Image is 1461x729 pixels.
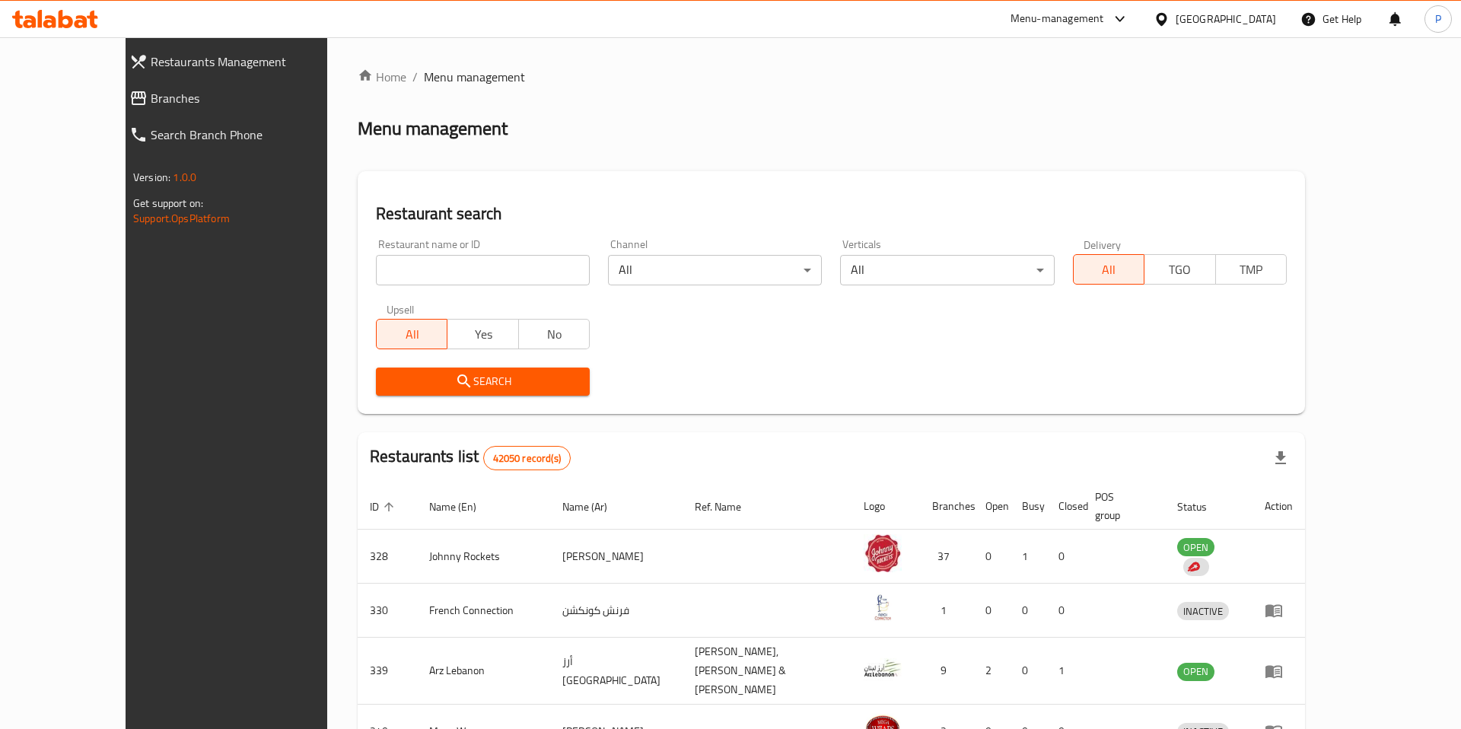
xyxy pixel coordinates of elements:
li: / [412,68,418,86]
button: No [518,319,590,349]
div: Menu [1265,662,1293,680]
td: 0 [1010,638,1046,705]
input: Search for restaurant name or ID.. [376,255,590,285]
th: Logo [851,483,920,530]
span: Ref. Name [695,498,761,516]
div: Export file [1262,440,1299,476]
div: OPEN [1177,538,1214,556]
div: All [840,255,1054,285]
img: Arz Lebanon [864,649,902,687]
td: [PERSON_NAME] [550,530,683,584]
span: P [1435,11,1441,27]
h2: Restaurants list [370,445,571,470]
td: 1 [920,584,973,638]
button: All [376,319,447,349]
a: Support.OpsPlatform [133,209,230,228]
a: Restaurants Management [117,43,370,80]
td: 0 [973,530,1010,584]
span: TGO [1151,259,1209,281]
button: Search [376,368,590,396]
button: TMP [1215,254,1287,285]
span: OPEN [1177,539,1214,556]
span: Menu management [424,68,525,86]
span: Name (Ar) [562,498,627,516]
button: Yes [447,319,518,349]
span: Name (En) [429,498,496,516]
div: All [608,255,822,285]
div: Indicates that the vendor menu management has been moved to DH Catalog service [1183,558,1209,576]
div: [GEOGRAPHIC_DATA] [1176,11,1276,27]
span: Branches [151,89,358,107]
a: Home [358,68,406,86]
div: Total records count [483,446,571,470]
span: 42050 record(s) [484,451,570,466]
span: Status [1177,498,1227,516]
div: Menu-management [1011,10,1104,28]
span: 1.0.0 [173,167,196,187]
td: 37 [920,530,973,584]
span: INACTIVE [1177,603,1229,620]
th: Closed [1046,483,1083,530]
span: POS group [1095,488,1147,524]
a: Search Branch Phone [117,116,370,153]
img: Johnny Rockets [864,534,902,572]
td: 9 [920,638,973,705]
td: 339 [358,638,417,705]
span: All [1080,259,1138,281]
span: Yes [454,323,512,345]
span: Restaurants Management [151,53,358,71]
td: أرز [GEOGRAPHIC_DATA] [550,638,683,705]
th: Branches [920,483,973,530]
div: Menu [1265,601,1293,619]
div: INACTIVE [1177,602,1229,620]
td: French Connection [417,584,550,638]
td: فرنش كونكشن [550,584,683,638]
td: 1 [1010,530,1046,584]
a: Branches [117,80,370,116]
span: No [525,323,584,345]
td: 330 [358,584,417,638]
td: Johnny Rockets [417,530,550,584]
nav: breadcrumb [358,68,1305,86]
td: 1 [1046,638,1083,705]
td: 0 [1046,584,1083,638]
button: TGO [1144,254,1215,285]
span: Version: [133,167,170,187]
td: 2 [973,638,1010,705]
span: TMP [1222,259,1281,281]
th: Action [1253,483,1305,530]
th: Busy [1010,483,1046,530]
td: Arz Lebanon [417,638,550,705]
span: Get support on: [133,193,203,213]
img: delivery hero logo [1186,560,1200,574]
h2: Menu management [358,116,508,141]
span: Search [388,372,578,391]
label: Upsell [387,304,415,314]
h2: Restaurant search [376,202,1287,225]
td: [PERSON_NAME],[PERSON_NAME] & [PERSON_NAME] [683,638,851,705]
span: ID [370,498,399,516]
td: 0 [1046,530,1083,584]
td: 0 [973,584,1010,638]
img: French Connection [864,588,902,626]
button: All [1073,254,1144,285]
span: All [383,323,441,345]
span: OPEN [1177,663,1214,680]
span: Search Branch Phone [151,126,358,144]
div: OPEN [1177,663,1214,681]
td: 0 [1010,584,1046,638]
th: Open [973,483,1010,530]
label: Delivery [1084,239,1122,250]
td: 328 [358,530,417,584]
